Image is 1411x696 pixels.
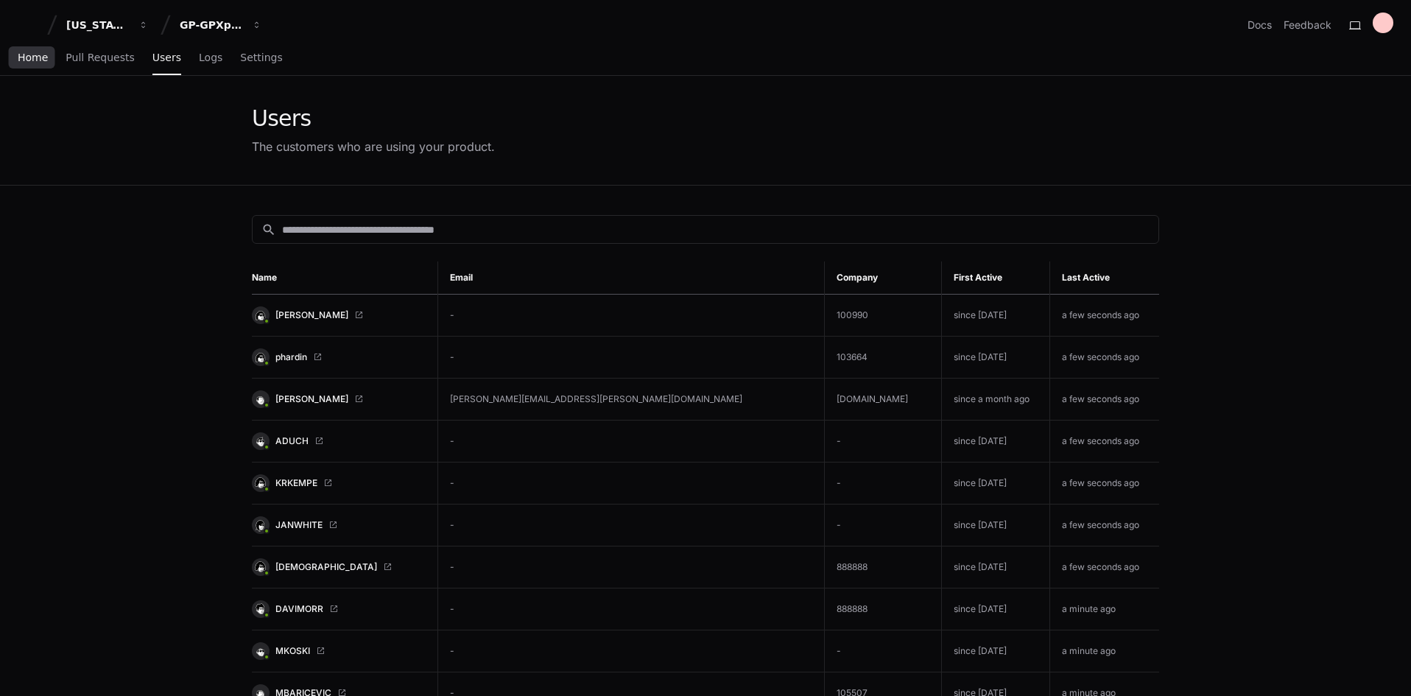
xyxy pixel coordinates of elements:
td: a few seconds ago [1049,295,1159,337]
td: since [DATE] [942,295,1050,337]
span: [DEMOGRAPHIC_DATA] [275,561,377,573]
button: GP-GPXpress [174,12,268,38]
span: Settings [240,53,282,62]
span: Pull Requests [66,53,134,62]
td: a few seconds ago [1049,337,1159,379]
td: - [825,463,942,505]
button: Feedback [1284,18,1331,32]
td: since a month ago [942,379,1050,421]
td: since [DATE] [942,505,1050,546]
button: [US_STATE] Pacific [60,12,155,38]
span: phardin [275,351,307,363]
td: - [437,546,825,588]
td: a few seconds ago [1049,546,1159,588]
img: 5.svg [253,602,267,616]
span: Home [18,53,48,62]
img: 3.svg [253,350,267,364]
td: - [437,337,825,379]
img: 11.svg [253,518,267,532]
th: Name [252,261,437,295]
td: [PERSON_NAME][EMAIL_ADDRESS][PERSON_NAME][DOMAIN_NAME] [437,379,825,421]
td: a few seconds ago [1049,421,1159,463]
th: First Active [942,261,1050,295]
td: - [437,505,825,546]
td: since [DATE] [942,588,1050,630]
td: - [437,421,825,463]
td: 888888 [825,546,942,588]
td: since [DATE] [942,546,1050,588]
div: Users [252,105,495,132]
img: 10.svg [253,392,267,406]
a: phardin [252,348,426,366]
a: Settings [240,41,282,75]
div: GP-GPXpress [180,18,243,32]
th: Last Active [1049,261,1159,295]
a: Pull Requests [66,41,134,75]
td: a minute ago [1049,630,1159,672]
td: - [437,588,825,630]
span: KRKEMPE [275,477,317,489]
th: Email [437,261,825,295]
span: [PERSON_NAME] [275,309,348,321]
div: The customers who are using your product. [252,138,495,155]
a: KRKEMPE [252,474,426,492]
td: 888888 [825,588,942,630]
a: Docs [1248,18,1272,32]
span: [PERSON_NAME] [275,393,348,405]
span: Users [152,53,181,62]
td: since [DATE] [942,421,1050,463]
span: JANWHITE [275,519,323,531]
td: - [825,421,942,463]
td: - [825,630,942,672]
td: - [437,295,825,337]
mat-icon: search [261,222,276,237]
img: 3.svg [253,308,267,322]
span: DAVIMORR [275,603,323,615]
td: a minute ago [1049,588,1159,630]
td: 103664 [825,337,942,379]
td: a few seconds ago [1049,505,1159,546]
img: 16.svg [253,560,267,574]
span: ADUCH [275,435,309,447]
a: DAVIMORR [252,600,426,618]
td: 100990 [825,295,942,337]
td: since [DATE] [942,463,1050,505]
span: MKOSKI [275,645,310,657]
a: [DEMOGRAPHIC_DATA] [252,558,426,576]
a: JANWHITE [252,516,426,534]
td: a few seconds ago [1049,463,1159,505]
td: since [DATE] [942,337,1050,379]
a: ADUCH [252,432,426,450]
span: Logs [199,53,222,62]
td: [DOMAIN_NAME] [825,379,942,421]
img: 9.svg [253,644,267,658]
div: [US_STATE] Pacific [66,18,130,32]
a: [PERSON_NAME] [252,390,426,408]
img: 4.svg [253,434,267,448]
img: 16.svg [253,476,267,490]
a: MKOSKI [252,642,426,660]
td: - [825,505,942,546]
td: - [437,463,825,505]
a: [PERSON_NAME] [252,306,426,324]
a: Logs [199,41,222,75]
a: Users [152,41,181,75]
a: Home [18,41,48,75]
td: a few seconds ago [1049,379,1159,421]
td: - [437,630,825,672]
th: Company [825,261,942,295]
td: since [DATE] [942,630,1050,672]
